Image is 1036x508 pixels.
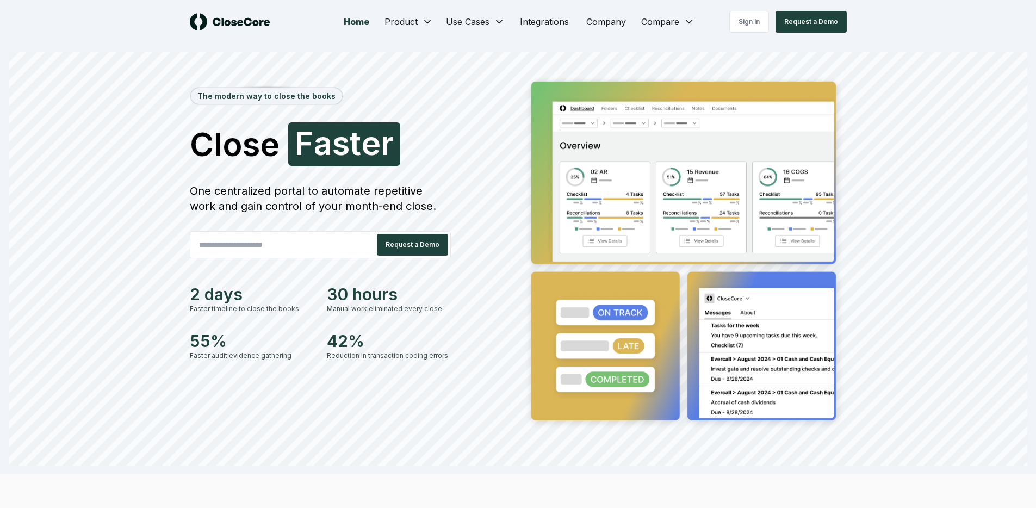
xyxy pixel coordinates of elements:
[350,127,361,159] span: t
[190,183,451,214] div: One centralized portal to automate repetitive work and gain control of your month-end close.
[335,11,378,33] a: Home
[327,331,451,351] div: 42%
[381,127,394,159] span: r
[578,11,635,33] a: Company
[641,15,679,28] span: Compare
[332,127,350,159] span: s
[446,15,489,28] span: Use Cases
[190,128,280,160] span: Close
[439,11,511,33] button: Use Cases
[511,11,578,33] a: Integrations
[327,351,451,361] div: Reduction in transaction coding errors
[327,304,451,314] div: Manual work eliminated every close
[190,13,270,30] img: logo
[190,351,314,361] div: Faster audit evidence gathering
[384,15,418,28] span: Product
[190,284,314,304] div: 2 days
[314,127,332,159] span: a
[190,304,314,314] div: Faster timeline to close the books
[191,88,342,104] div: The modern way to close the books
[295,127,314,159] span: F
[361,127,381,159] span: e
[729,11,769,33] a: Sign in
[378,11,439,33] button: Product
[635,11,701,33] button: Compare
[327,284,451,304] div: 30 hours
[523,74,847,432] img: Jumbotron
[190,331,314,351] div: 55%
[377,234,448,256] button: Request a Demo
[776,11,847,33] button: Request a Demo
